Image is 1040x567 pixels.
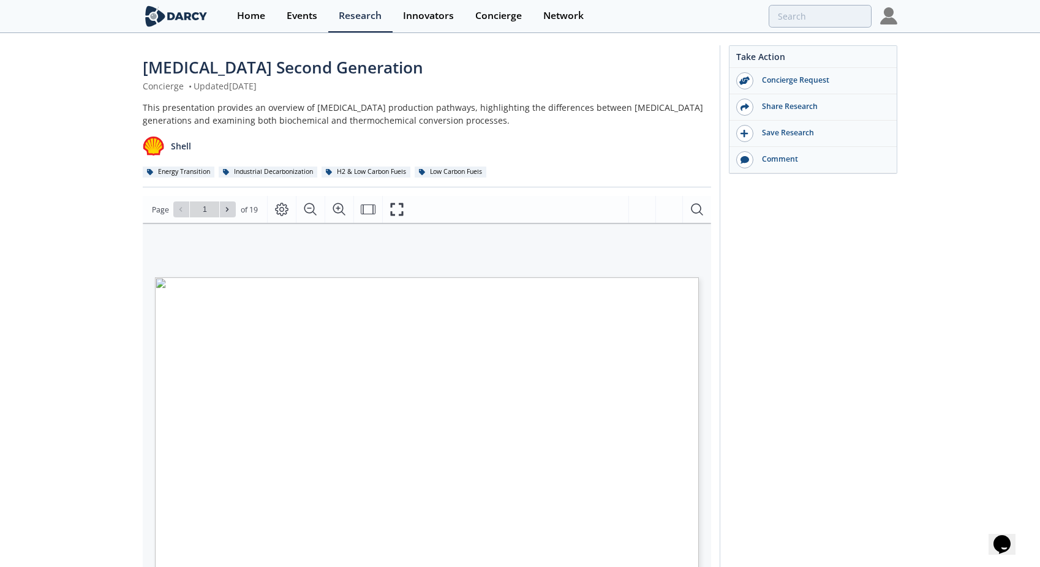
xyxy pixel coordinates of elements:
span: • [186,80,194,92]
div: Share Research [753,101,891,112]
span: [MEDICAL_DATA] Second Generation [143,56,423,78]
div: Concierge Updated [DATE] [143,80,711,92]
iframe: chat widget [989,518,1028,555]
div: Take Action [729,50,897,68]
div: Innovators [403,11,454,21]
div: Industrial Decarbonization [219,167,317,178]
input: Advanced Search [769,5,872,28]
p: Shell [171,140,191,152]
div: Events [287,11,317,21]
div: Home [237,11,265,21]
img: logo-wide.svg [143,6,209,27]
div: This presentation provides an overview of [MEDICAL_DATA] production pathways, highlighting the di... [143,101,711,127]
div: Concierge [475,11,522,21]
div: Comment [753,154,891,165]
div: Low Carbon Fuels [415,167,486,178]
div: H2 & Low Carbon Fuels [322,167,410,178]
div: Research [339,11,382,21]
div: Save Research [753,127,891,138]
div: Energy Transition [143,167,214,178]
div: Concierge Request [753,75,891,86]
img: Profile [880,7,897,24]
div: Network [543,11,584,21]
